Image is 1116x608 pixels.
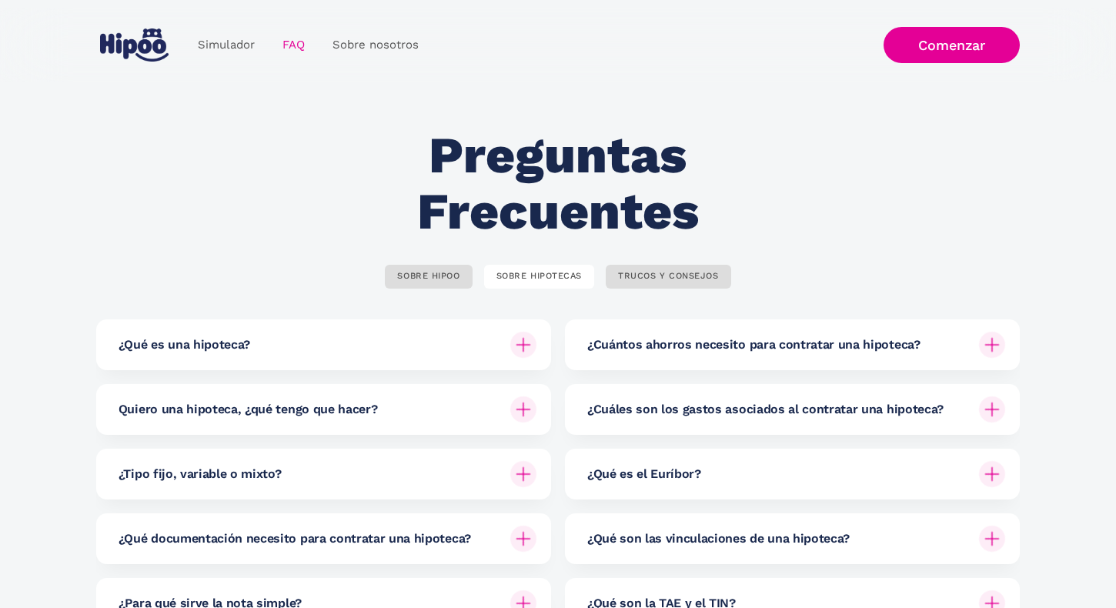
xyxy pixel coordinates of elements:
[96,22,172,68] a: home
[587,466,701,483] h6: ¿Qué es el Euríbor?
[884,27,1020,63] a: Comenzar
[329,128,786,239] h2: Preguntas Frecuentes
[184,30,269,60] a: Simulador
[587,530,850,547] h6: ¿Qué son las vinculaciones de una hipoteca?
[587,336,921,353] h6: ¿Cuántos ahorros necesito para contratar una hipoteca?
[496,271,582,282] div: SOBRE HIPOTECAS
[269,30,319,60] a: FAQ
[119,401,378,418] h6: Quiero una hipoteca, ¿qué tengo que hacer?
[119,530,471,547] h6: ¿Qué documentación necesito para contratar una hipoteca?
[397,271,459,282] div: SOBRE HIPOO
[319,30,433,60] a: Sobre nosotros
[618,271,719,282] div: TRUCOS Y CONSEJOS
[119,336,250,353] h6: ¿Qué es una hipoteca?
[119,466,282,483] h6: ¿Tipo fijo, variable o mixto?
[587,401,944,418] h6: ¿Cuáles son los gastos asociados al contratar una hipoteca?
